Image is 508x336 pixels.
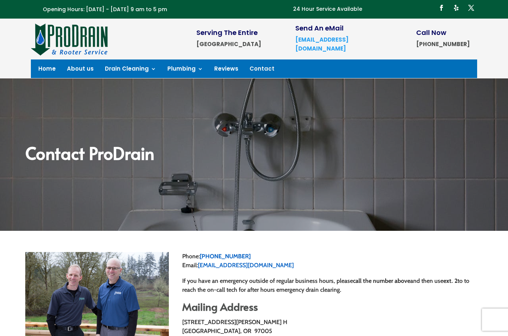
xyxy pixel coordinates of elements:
span: Call Now [416,28,446,37]
a: [EMAIL_ADDRESS][DOMAIN_NAME] [295,36,348,52]
a: Drain Cleaning [105,66,156,74]
span: Email: [182,262,198,269]
strong: [PHONE_NUMBER] [416,40,470,48]
a: Follow on Yelp [450,2,462,14]
a: Follow on X [465,2,477,14]
a: Follow on Facebook [435,2,447,14]
span: and then use [410,277,443,284]
a: About us [67,66,94,74]
a: Home [38,66,56,74]
a: Plumbing [167,66,203,74]
span: Serving The Entire [196,28,258,37]
strong: [GEOGRAPHIC_DATA] [196,40,261,48]
a: [EMAIL_ADDRESS][DOMAIN_NAME] [198,262,294,269]
span: If you have an emergency outside of regular business hours, please [182,277,353,284]
p: 24 Hour Service Available [293,5,362,14]
span: Phone: [182,253,200,260]
a: Reviews [214,66,238,74]
a: Contact [250,66,274,74]
a: [PHONE_NUMBER] [200,253,251,260]
span: [GEOGRAPHIC_DATA], OR 97005 [182,327,272,335]
span: [STREET_ADDRESS][PERSON_NAME] H [182,319,287,326]
span: Opening Hours: [DATE] - [DATE] 9 am to 5 pm [43,6,167,13]
strong: ext. 2 [443,277,457,284]
h2: Mailing Address [182,301,482,316]
strong: call the number above [353,277,410,284]
img: site-logo-100h [31,22,109,56]
h2: Contact ProDrain [25,144,482,165]
span: Send An eMail [295,23,344,33]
